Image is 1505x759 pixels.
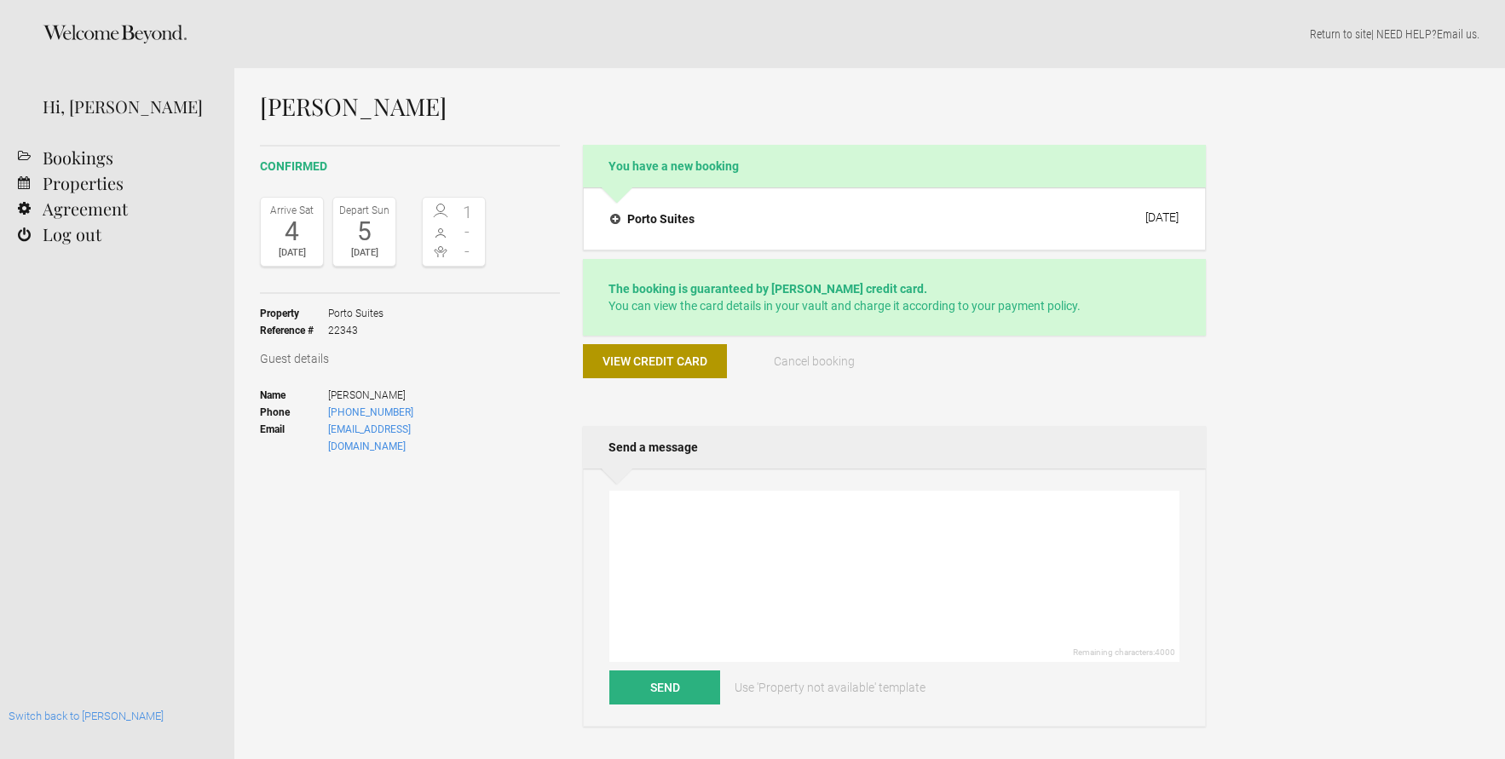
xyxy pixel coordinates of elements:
h3: Guest details [260,350,560,367]
div: 5 [337,219,391,244]
span: View credit card [603,354,707,368]
a: Use 'Property not available' template [723,670,937,704]
a: [EMAIL_ADDRESS][DOMAIN_NAME] [328,423,411,452]
h1: [PERSON_NAME] [260,94,1206,119]
p: You can view the card details in your vault and charge it according to your payment policy. [608,280,1180,314]
strong: Reference # [260,322,328,339]
strong: Phone [260,404,328,421]
p: | NEED HELP? . [260,26,1479,43]
span: - [454,223,481,240]
div: [DATE] [265,244,319,262]
a: Return to site [1310,27,1371,41]
span: 22343 [328,322,383,339]
a: Email us [1437,27,1477,41]
strong: Email [260,421,328,455]
h2: You have a new booking [583,145,1206,187]
div: Arrive Sat [265,202,319,219]
strong: The booking is guaranteed by [PERSON_NAME] credit card. [608,282,927,296]
h2: confirmed [260,158,560,175]
button: View credit card [583,344,727,378]
strong: Name [260,387,328,404]
span: - [454,243,481,260]
strong: Property [260,305,328,322]
div: [DATE] [1145,210,1179,224]
button: Cancel booking [743,344,887,378]
span: Porto Suites [328,305,383,322]
button: Porto Suites [DATE] [597,201,1192,237]
div: [DATE] [337,244,391,262]
span: 1 [454,204,481,221]
h4: Porto Suites [610,210,695,227]
span: [PERSON_NAME] [328,387,486,404]
span: Cancel booking [774,354,855,368]
div: Depart Sun [337,202,391,219]
div: Hi, [PERSON_NAME] [43,94,209,119]
a: [PHONE_NUMBER] [328,406,413,418]
h2: Send a message [583,426,1206,469]
button: Send [609,670,720,704]
div: 4 [265,219,319,244]
a: Switch back to [PERSON_NAME] [9,710,164,722]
